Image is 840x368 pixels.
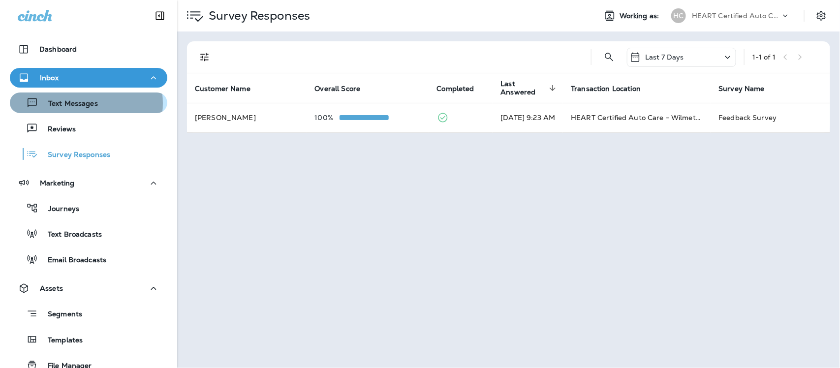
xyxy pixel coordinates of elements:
p: Reviews [38,125,76,134]
p: Text Messages [38,99,98,109]
td: Feedback Survey [711,103,830,132]
button: Templates [10,329,167,350]
span: Overall Score [315,85,361,93]
button: Assets [10,278,167,298]
button: Dashboard [10,39,167,59]
button: Inbox [10,68,167,88]
button: Marketing [10,173,167,193]
p: Text Broadcasts [38,230,102,240]
button: Email Broadcasts [10,249,167,270]
div: 1 - 1 of 1 [752,53,776,61]
p: Marketing [40,179,74,187]
p: Templates [38,336,83,345]
button: Segments [10,303,167,324]
span: Completed [437,84,487,93]
p: Dashboard [39,45,77,53]
span: Customer Name [195,85,250,93]
button: Settings [812,7,830,25]
div: HC [671,8,686,23]
button: Filters [195,47,215,67]
td: [DATE] 9:23 AM [493,103,563,132]
p: HEART Certified Auto Care [692,12,780,20]
span: Last Answered [500,80,546,96]
p: Survey Responses [205,8,310,23]
button: Text Messages [10,92,167,113]
span: Last Answered [500,80,559,96]
td: HEART Certified Auto Care - Wilmette [563,103,711,132]
p: Journeys [38,205,79,214]
button: Text Broadcasts [10,223,167,244]
p: Segments [38,310,82,320]
span: Transaction Location [571,85,641,93]
span: Completed [437,85,474,93]
button: Search Survey Responses [599,47,619,67]
p: Inbox [40,74,59,82]
td: [PERSON_NAME] [187,103,307,132]
span: Customer Name [195,84,263,93]
button: Collapse Sidebar [146,6,174,26]
p: Email Broadcasts [38,256,106,265]
p: 100% [315,114,340,122]
button: Journeys [10,198,167,218]
button: Reviews [10,118,167,139]
p: Assets [40,284,63,292]
button: Survey Responses [10,144,167,164]
p: Survey Responses [38,151,110,160]
span: Survey Name [718,85,765,93]
span: Transaction Location [571,84,653,93]
p: Last 7 Days [645,53,684,61]
span: Overall Score [315,84,373,93]
span: Survey Name [718,84,778,93]
span: Working as: [620,12,661,20]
